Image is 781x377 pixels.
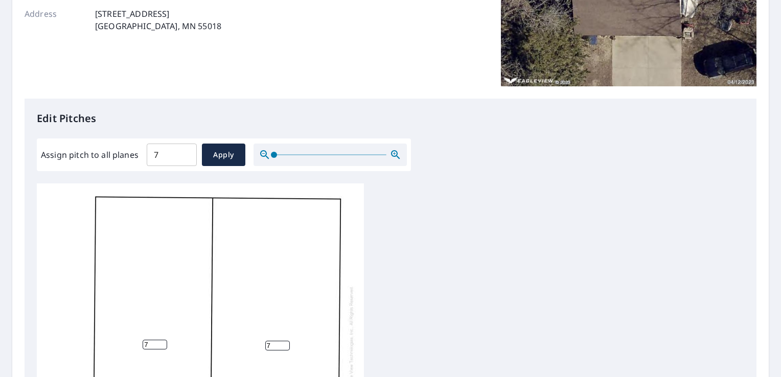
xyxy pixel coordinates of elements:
button: Apply [202,144,245,166]
span: Apply [210,149,237,161]
p: Edit Pitches [37,111,744,126]
p: Address [25,8,86,32]
input: 00.0 [147,140,197,169]
p: [STREET_ADDRESS] [GEOGRAPHIC_DATA], MN 55018 [95,8,221,32]
label: Assign pitch to all planes [41,149,139,161]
